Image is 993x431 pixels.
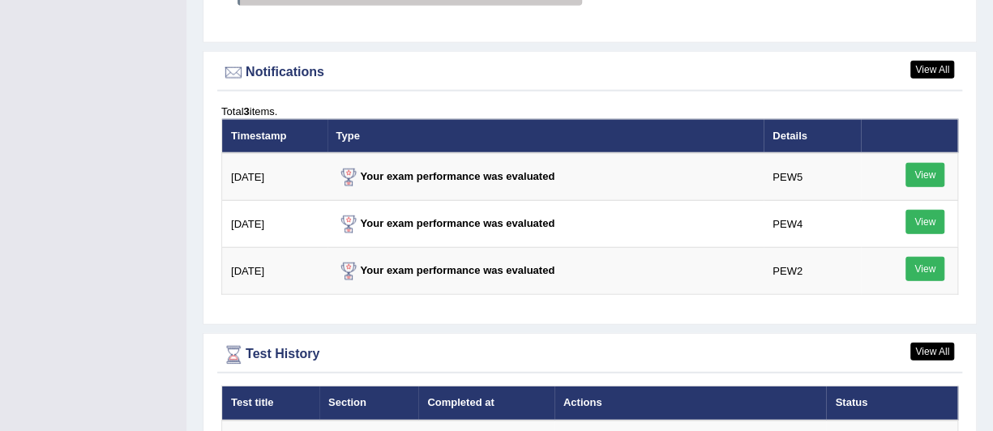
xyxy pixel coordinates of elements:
strong: Your exam performance was evaluated [336,170,555,182]
td: PEW2 [764,248,860,295]
a: View All [910,343,954,361]
th: Test title [222,386,319,420]
strong: Your exam performance was evaluated [336,217,555,229]
th: Completed at [418,386,554,420]
td: PEW4 [764,201,860,248]
th: Timestamp [222,119,327,153]
div: Test History [221,343,958,367]
strong: Your exam performance was evaluated [336,264,555,276]
div: Total items. [221,104,958,119]
th: Type [327,119,764,153]
a: View All [910,61,954,79]
td: [DATE] [222,201,327,248]
b: 3 [243,105,249,117]
a: View [905,210,944,234]
td: PEW5 [764,153,860,201]
th: Details [764,119,860,153]
a: View [905,257,944,281]
th: Actions [554,386,827,420]
td: [DATE] [222,153,327,201]
th: Section [319,386,418,420]
a: View [905,163,944,187]
div: Notifications [221,61,958,85]
th: Status [826,386,957,420]
td: [DATE] [222,248,327,295]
